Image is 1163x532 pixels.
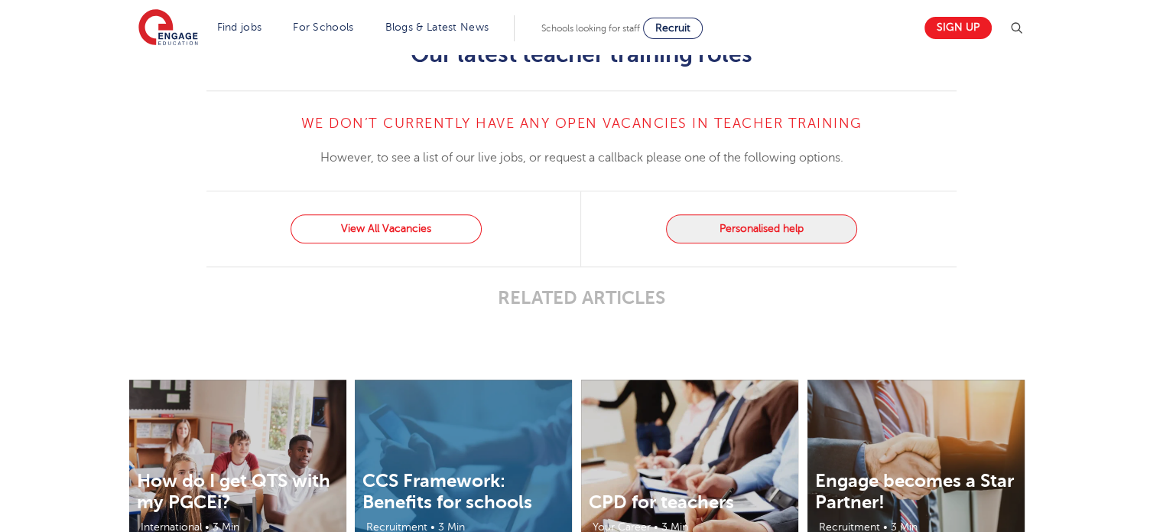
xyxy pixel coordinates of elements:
a: View All Vacancies [291,214,482,243]
span: Recruit [655,22,690,34]
a: Blogs & Latest News [385,21,489,33]
p: RELATED ARTICLES [206,287,957,308]
a: CPD for teachers [589,491,734,513]
span: Schools looking for staff [541,23,640,34]
p: However, to see a list of our live jobs, or request a callback please one of the following options. [206,148,957,168]
h4: We don’t currently have any open vacancies in Teacher Training [206,114,957,132]
a: For Schools [293,21,353,33]
a: CCS Framework: Benefits for schools [362,470,532,513]
a: Engage becomes a Star Partner! [815,470,1014,513]
button: Personalised help [666,214,857,243]
img: Engage Education [138,9,198,47]
a: Sign up [924,17,992,39]
a: Find jobs [217,21,262,33]
a: Recruit [643,18,703,39]
a: How do I get QTS with my PGCEi? [137,470,330,513]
